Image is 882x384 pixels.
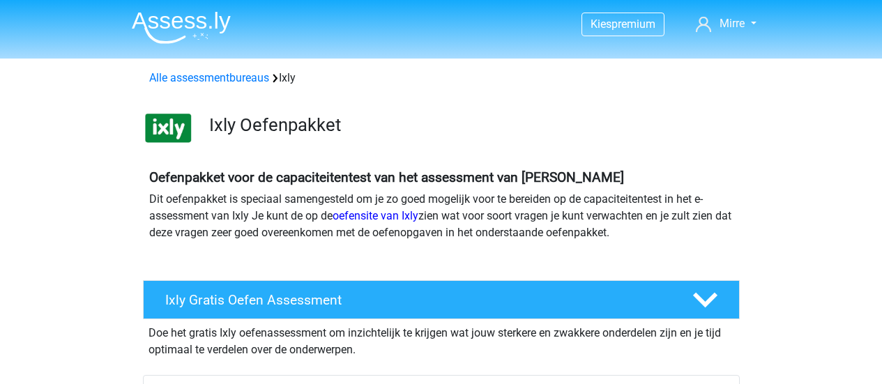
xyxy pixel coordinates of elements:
h3: Ixly Oefenpakket [209,114,729,136]
a: Mirre [690,15,761,32]
a: Alle assessmentbureaus [149,71,269,84]
a: Ixly Gratis Oefen Assessment [137,280,745,319]
span: Kies [591,17,611,31]
p: Dit oefenpakket is speciaal samengesteld om je zo goed mogelijk voor te bereiden op de capaciteit... [149,191,733,241]
span: premium [611,17,655,31]
img: ixly.png [144,103,193,153]
img: Assessly [132,11,231,44]
a: oefensite van Ixly [333,209,418,222]
h4: Ixly Gratis Oefen Assessment [165,292,670,308]
span: Mirre [720,17,745,30]
a: Kiespremium [582,15,664,33]
div: Doe het gratis Ixly oefenassessment om inzichtelijk te krijgen wat jouw sterkere en zwakkere onde... [143,319,740,358]
b: Oefenpakket voor de capaciteitentest van het assessment van [PERSON_NAME] [149,169,624,185]
div: Ixly [144,70,739,86]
